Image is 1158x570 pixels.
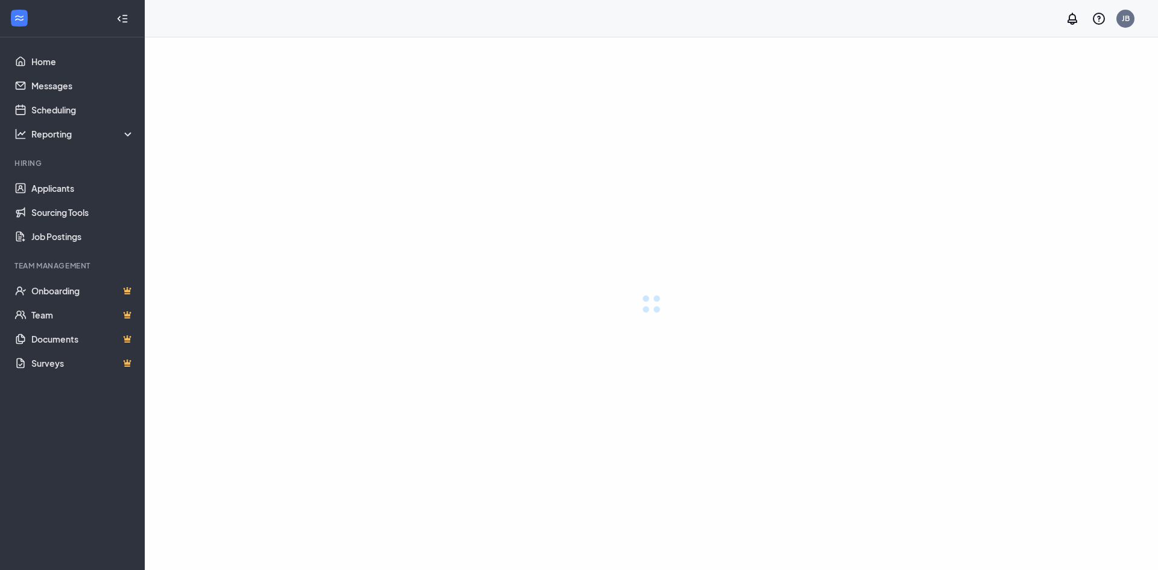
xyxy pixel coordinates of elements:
[31,303,134,327] a: TeamCrown
[31,327,134,351] a: DocumentsCrown
[31,98,134,122] a: Scheduling
[31,128,135,140] div: Reporting
[1092,11,1106,26] svg: QuestionInfo
[14,158,132,168] div: Hiring
[31,74,134,98] a: Messages
[31,49,134,74] a: Home
[31,279,134,303] a: OnboardingCrown
[31,224,134,249] a: Job Postings
[31,176,134,200] a: Applicants
[13,12,25,24] svg: WorkstreamLogo
[31,200,134,224] a: Sourcing Tools
[1065,11,1080,26] svg: Notifications
[116,13,128,25] svg: Collapse
[14,261,132,271] div: Team Management
[14,128,27,140] svg: Analysis
[1122,13,1130,24] div: JB
[31,351,134,375] a: SurveysCrown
